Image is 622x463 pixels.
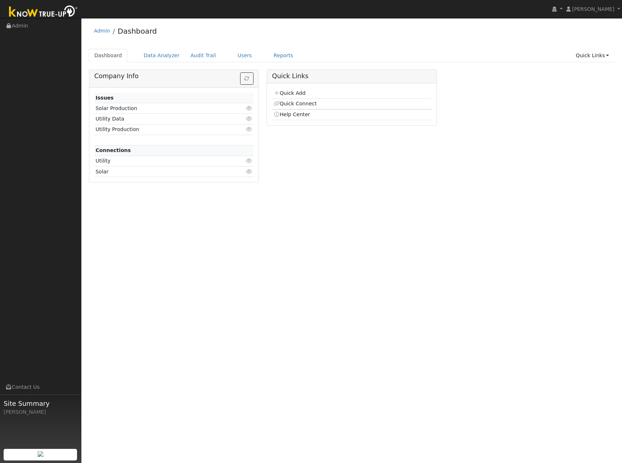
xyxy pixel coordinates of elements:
[185,49,221,62] a: Audit Trail
[95,95,114,101] strong: Issues
[246,116,252,121] i: Click to view
[94,114,228,124] td: Utility Data
[94,167,228,177] td: Solar
[570,49,614,62] a: Quick Links
[118,27,157,35] a: Dashboard
[89,49,128,62] a: Dashboard
[246,169,252,174] i: Click to view
[94,72,254,80] h5: Company Info
[94,103,228,114] td: Solar Production
[94,28,110,34] a: Admin
[273,101,317,106] a: Quick Connect
[232,49,257,62] a: Users
[273,90,306,96] a: Quick Add
[273,111,310,117] a: Help Center
[268,49,299,62] a: Reports
[4,399,77,408] span: Site Summary
[138,49,185,62] a: Data Analyzer
[38,451,43,457] img: retrieve
[94,156,228,166] td: Utility
[246,158,252,163] i: Click to view
[95,147,131,153] strong: Connections
[5,4,81,20] img: Know True-Up
[572,6,614,12] span: [PERSON_NAME]
[272,72,431,80] h5: Quick Links
[246,106,252,111] i: Click to view
[4,408,77,416] div: [PERSON_NAME]
[246,127,252,132] i: Click to view
[94,124,228,135] td: Utility Production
